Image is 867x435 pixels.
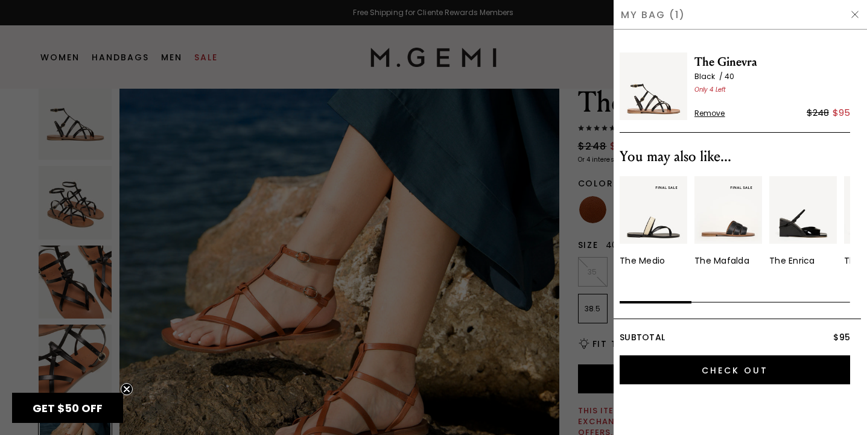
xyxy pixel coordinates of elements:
span: Only 4 Left [694,85,726,94]
img: 7319118938171_01_Main_New_TheMedio_Black_Beige_Raffia_290x387_crop_center.jpg [620,176,687,244]
span: GET $50 OFF [33,401,103,416]
input: Check Out [620,355,850,384]
span: $95 [833,331,850,343]
img: final sale tag [728,183,755,192]
button: Close teaser [121,383,133,395]
span: Black [694,71,725,81]
img: The Ginevra [620,52,687,120]
a: final sale tagThe Medio [620,176,687,267]
span: Subtotal [620,331,665,343]
img: 7323039006779_01_Main_New_TheEnrica_Black_Patent_290x387_crop_center.jpg [769,176,837,244]
div: GET $50 OFFClose teaser [12,393,123,423]
img: 7237131632699_01_Main_New_TheMafalda_Black_Leather_290x387_crop_center.jpg [694,176,762,244]
span: The Ginevra [694,52,850,72]
img: final sale tag [653,183,680,192]
div: The Enrica [769,255,815,267]
div: 3 / 10 [769,176,837,279]
img: Hide Drawer [850,10,860,19]
div: The Medio [620,255,665,267]
a: The Enrica [769,176,837,267]
div: The Mafalda [694,255,749,267]
span: 40 [725,71,734,81]
div: $248 [807,106,829,120]
div: You may also like... [620,147,850,167]
span: Remove [694,109,725,118]
a: final sale tagThe Mafalda [694,176,762,267]
div: $95 [833,106,850,120]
